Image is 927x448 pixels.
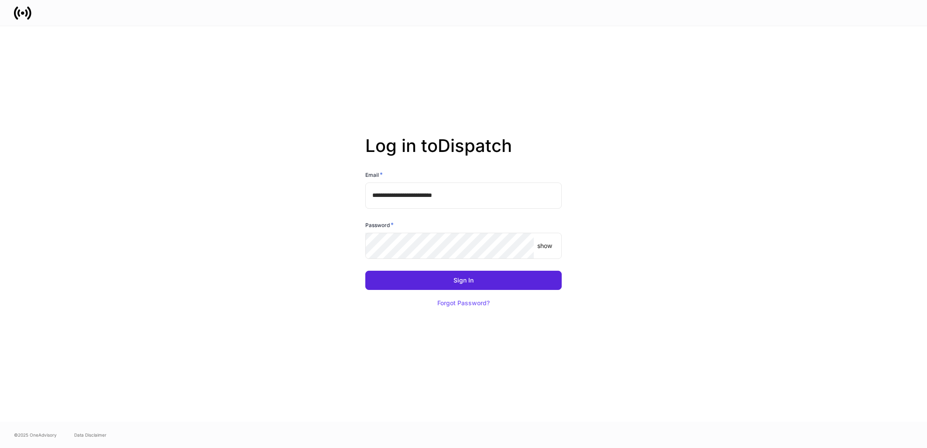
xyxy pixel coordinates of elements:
span: © 2025 OneAdvisory [14,431,57,438]
h6: Password [365,221,394,229]
h6: Email [365,170,383,179]
div: Sign In [453,277,474,283]
div: Forgot Password? [437,300,490,306]
h2: Log in to Dispatch [365,135,562,170]
button: Sign In [365,271,562,290]
a: Data Disclaimer [74,431,106,438]
p: show [537,241,552,250]
button: Forgot Password? [426,293,501,313]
